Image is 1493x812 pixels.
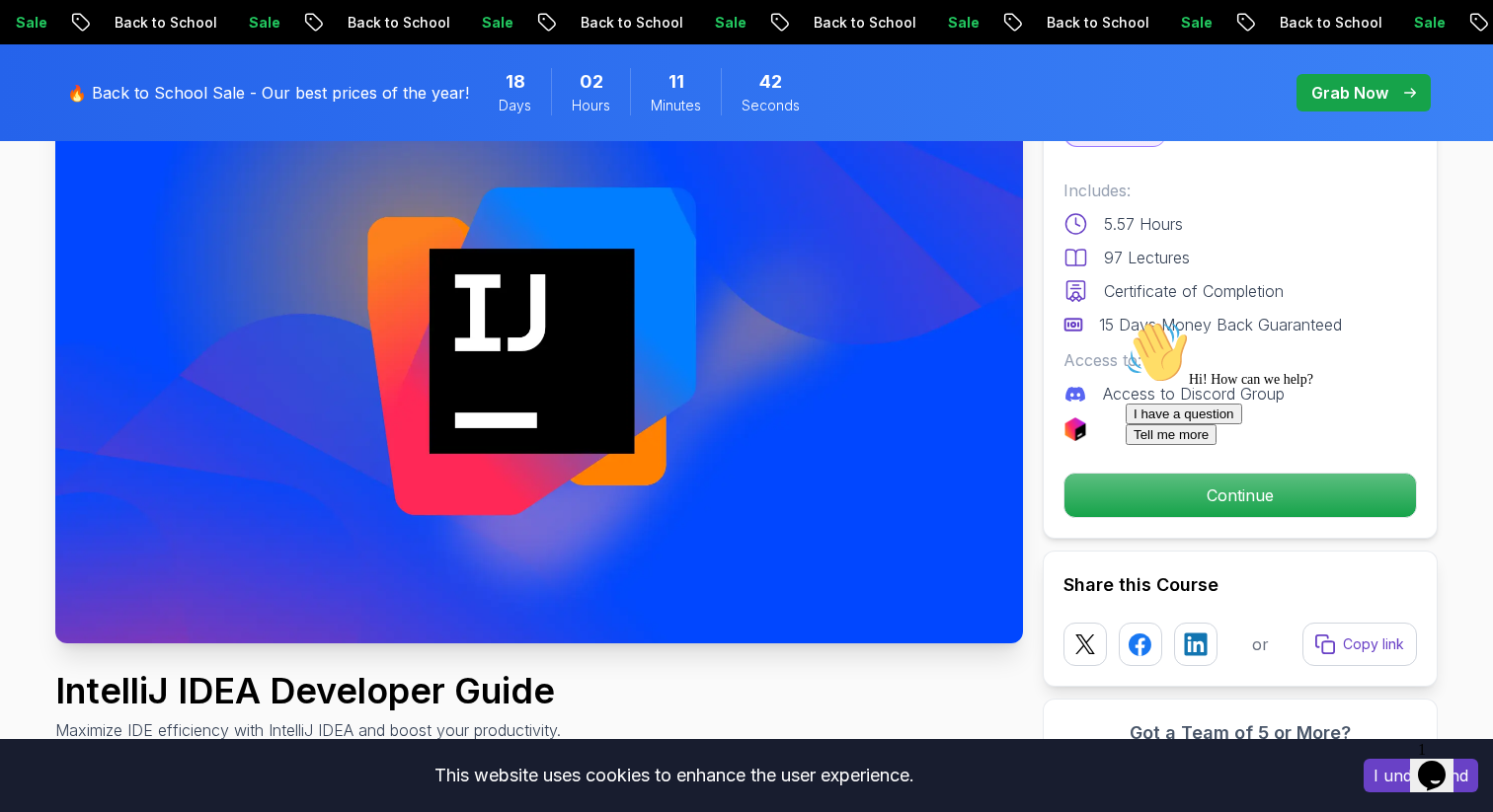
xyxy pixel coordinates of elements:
[8,59,196,74] span: Hi! How can we help?
[215,13,278,33] p: Sale
[448,13,511,33] p: Sale
[1063,417,1087,441] img: jetbrains logo
[8,111,99,132] button: Tell me more
[651,96,701,115] span: Minutes
[914,13,978,33] p: Sale
[1104,246,1190,269] p: 97 Lectures
[759,68,782,96] span: 42 Seconds
[1063,179,1417,202] p: Includes:
[55,100,1023,643] img: intellij-developer-guide_thumbnail
[81,13,215,33] p: Back to School
[1147,13,1211,33] p: Sale
[580,68,603,96] span: 2 Hours
[55,718,561,742] p: Maximize IDE efficiency with IntelliJ IDEA and boost your productivity.
[67,81,469,105] p: 🔥 Back to School Sale - Our best prices of the year!
[1063,571,1417,599] h2: Share this Course
[314,13,448,33] p: Back to School
[681,13,745,33] p: Sale
[506,68,525,96] span: 18 Days
[1103,382,1285,406] p: Access to Discord Group
[1104,279,1284,303] p: Certificate of Completion
[1364,759,1478,792] button: Accept cookies
[8,8,363,132] div: 👋Hi! How can we help?I have a questionTell me more
[1104,212,1183,236] p: 5.57 Hours
[572,96,610,115] span: Hours
[1063,719,1417,747] h3: Got a Team of 5 or More?
[1013,13,1147,33] p: Back to School
[780,13,914,33] p: Back to School
[15,754,1334,797] div: This website uses cookies to enhance the user experience.
[8,91,124,111] button: I have a question
[1099,313,1342,336] p: 15 Days Money Back Guaranteed
[1380,13,1444,33] p: Sale
[55,671,561,710] h1: IntelliJ IDEA Developer Guide
[8,8,71,71] img: :wave:
[1246,13,1380,33] p: Back to School
[742,96,800,115] span: Seconds
[1063,473,1417,518] button: Continue
[1063,348,1417,372] p: Access to:
[668,68,684,96] span: 11 Minutes
[1064,474,1416,517] p: Continue
[1118,313,1473,723] iframe: chat widget
[499,96,531,115] span: Days
[1410,733,1473,792] iframe: chat widget
[547,13,681,33] p: Back to School
[1311,81,1388,105] p: Grab Now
